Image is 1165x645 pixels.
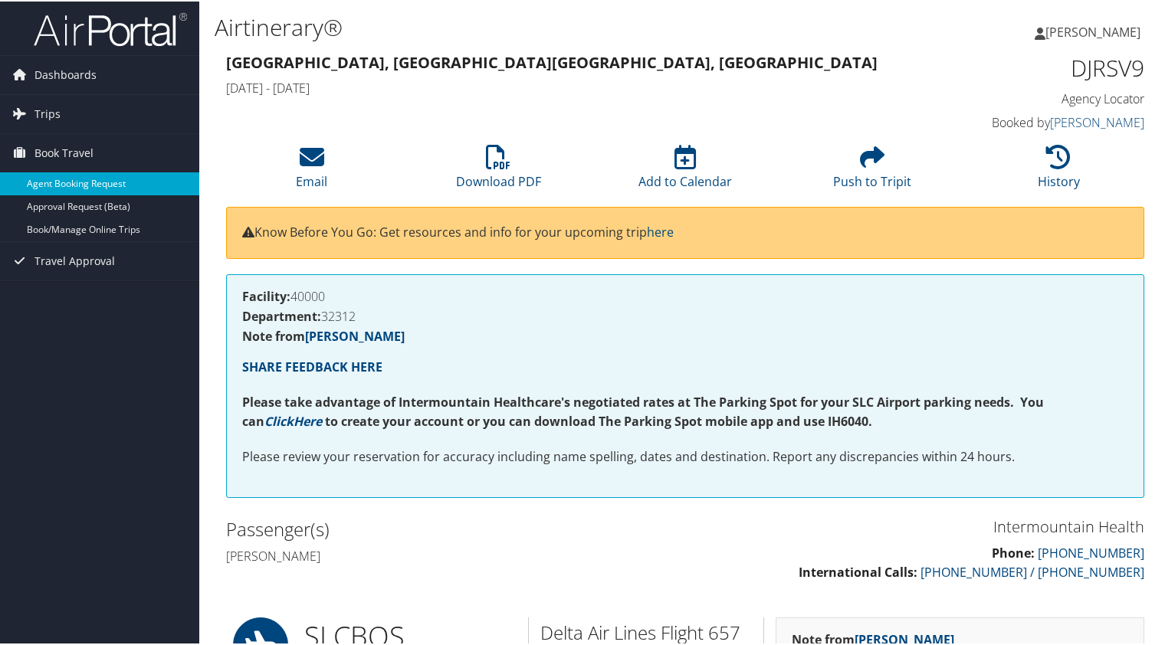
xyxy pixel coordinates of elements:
[1038,543,1144,560] a: [PHONE_NUMBER]
[305,326,405,343] a: [PERSON_NAME]
[242,306,321,323] strong: Department:
[242,309,1128,321] h4: 32312
[294,411,322,428] a: Here
[932,113,1144,129] h4: Booked by
[1035,8,1156,54] a: [PERSON_NAME]
[1045,22,1140,39] span: [PERSON_NAME]
[799,562,917,579] strong: International Calls:
[34,241,115,279] span: Travel Approval
[226,515,674,541] h2: Passenger(s)
[921,562,1144,579] a: [PHONE_NUMBER] / [PHONE_NUMBER]
[1050,113,1144,129] a: [PERSON_NAME]
[932,89,1144,106] h4: Agency Locator
[34,54,97,93] span: Dashboards
[215,10,842,42] h1: Airtinerary®
[34,10,187,46] img: airportal-logo.png
[242,392,1044,429] strong: Please take advantage of Intermountain Healthcare's negotiated rates at The Parking Spot for your...
[638,152,732,188] a: Add to Calendar
[264,411,294,428] a: Click
[242,357,382,374] a: SHARE FEEDBACK HERE
[242,446,1128,466] p: Please review your reservation for accuracy including name spelling, dates and destination. Repor...
[226,78,909,95] h4: [DATE] - [DATE]
[226,51,878,71] strong: [GEOGRAPHIC_DATA], [GEOGRAPHIC_DATA] [GEOGRAPHIC_DATA], [GEOGRAPHIC_DATA]
[833,152,911,188] a: Push to Tripit
[932,51,1144,83] h1: DJRSV9
[325,411,872,428] strong: to create your account or you can download The Parking Spot mobile app and use IH6040.
[540,618,752,644] h2: Delta Air Lines Flight 657
[242,289,1128,301] h4: 40000
[697,515,1144,536] h3: Intermountain Health
[242,221,1128,241] p: Know Before You Go: Get resources and info for your upcoming trip
[456,152,541,188] a: Download PDF
[226,546,674,563] h4: [PERSON_NAME]
[34,133,94,171] span: Book Travel
[992,543,1035,560] strong: Phone:
[242,286,290,303] strong: Facility:
[647,222,674,239] a: here
[296,152,327,188] a: Email
[1038,152,1080,188] a: History
[34,93,61,132] span: Trips
[242,326,405,343] strong: Note from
